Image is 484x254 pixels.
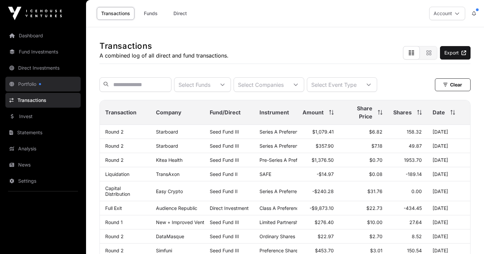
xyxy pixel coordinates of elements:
div: Select Companies [234,78,288,92]
button: Account [429,7,465,20]
span: Date [433,108,445,116]
span: -434.45 [404,205,422,211]
span: Shares [393,108,412,116]
button: Clear [435,78,471,91]
a: Seed Fund III [210,219,239,225]
td: [DATE] [427,167,470,181]
a: Transactions [97,7,134,20]
a: TransAxon [156,171,179,177]
td: $276.40 [297,215,339,229]
span: Transaction [105,108,136,116]
div: Select Event Type [307,78,361,92]
span: 8.52 [412,233,422,239]
span: $6.82 [369,129,382,135]
td: $357.90 [297,139,339,153]
a: Capital Distribution [105,185,130,197]
a: News [5,157,81,172]
span: Preference Shares [259,248,300,253]
a: Round 1 [105,219,123,225]
a: Invest [5,109,81,124]
a: Seed Fund II [210,188,238,194]
span: 158.32 [407,129,422,135]
span: $0.70 [369,157,382,163]
span: Ordinary Shares [259,233,295,239]
a: Round 2 [105,248,124,253]
span: $10.00 [367,219,382,225]
a: Round 2 [105,233,124,239]
a: Seed Fund II [210,171,238,177]
a: Kitea Health [156,157,183,163]
a: Export [440,46,471,60]
span: Series A Preference Shares [259,143,320,149]
img: Icehouse Ventures Logo [8,7,62,20]
a: Transactions [5,93,81,108]
td: -$240.28 [297,181,339,201]
span: $7.18 [371,143,382,149]
span: $3.01 [370,248,382,253]
a: Round 2 [105,143,124,149]
a: Analysis [5,141,81,156]
td: [DATE] [427,125,470,139]
span: Pre-Series A Preference Shares [259,157,329,163]
td: [DATE] [427,229,470,244]
td: [DATE] [427,215,470,229]
a: Round 2 [105,157,124,163]
span: 49.87 [409,143,422,149]
span: Series A Preferred Share [259,188,314,194]
span: SAFE [259,171,271,177]
a: Audience Republic [156,205,197,211]
a: Seed Fund III [210,143,239,149]
span: $22.73 [366,205,382,211]
span: Instrument [259,108,289,116]
td: -$9,873.10 [297,201,339,215]
span: $0.08 [369,171,382,177]
span: Amount [302,108,324,116]
td: [DATE] [427,181,470,201]
span: Company [156,108,182,116]
a: Seed Fund III [210,129,239,135]
a: Statements [5,125,81,140]
a: Starboard [156,143,178,149]
span: Direct Investment [210,205,249,211]
a: Seed Fund III [210,157,239,163]
td: $1,376.50 [297,153,339,167]
span: Fund/Direct [210,108,241,116]
span: 27.64 [409,219,422,225]
p: A combined log of all direct and fund transactions. [99,51,229,60]
span: $31.76 [367,188,382,194]
a: Seed Fund III [210,233,239,239]
a: Direct Investments [5,61,81,75]
span: 1953.70 [404,157,422,163]
span: $2.70 [369,233,382,239]
div: Select Funds [174,78,214,92]
a: Simfuni [156,248,172,253]
a: Portfolio [5,77,81,92]
h1: Transactions [99,41,229,51]
a: Direct [167,7,194,20]
span: -189.14 [406,171,422,177]
td: $1,079.41 [297,125,339,139]
td: -$14.97 [297,167,339,181]
span: 0.00 [411,188,422,194]
a: Settings [5,174,81,188]
a: Liquidation [105,171,129,177]
a: Dashboard [5,28,81,43]
span: Limited Partnership Units [259,219,315,225]
a: DataMasque [156,233,184,239]
iframe: Chat Widget [450,222,484,254]
a: Easy Crypto [156,188,183,194]
span: Series A Preference Shares [259,129,320,135]
a: Round 2 [105,129,124,135]
a: Seed Fund III [210,248,239,253]
span: Share Price [345,104,372,120]
span: 150.54 [407,248,422,253]
td: [DATE] [427,153,470,167]
a: Funds [137,7,164,20]
span: Class A Preference Shares [259,205,318,211]
td: $22.97 [297,229,339,244]
a: Full Exit [105,205,122,211]
td: [DATE] [427,139,470,153]
a: Starboard [156,129,178,135]
a: New + Improved Ventures [156,219,214,225]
